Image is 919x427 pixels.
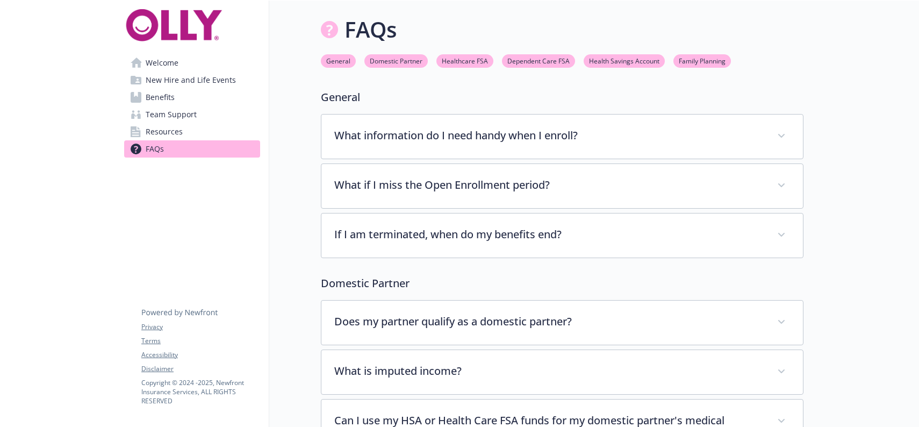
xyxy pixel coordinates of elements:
span: FAQs [146,140,164,158]
span: New Hire and Life Events [146,72,236,89]
a: Family Planning [673,55,731,66]
p: General [321,89,803,105]
a: Healthcare FSA [436,55,493,66]
div: What is imputed income? [321,350,803,394]
div: What information do I need handy when I enroll? [321,115,803,159]
a: Dependent Care FSA [502,55,575,66]
a: Privacy [141,322,260,332]
span: Benefits [146,89,175,106]
div: Does my partner qualify as a domestic partner? [321,301,803,345]
span: Team Support [146,106,197,123]
a: Terms [141,336,260,346]
p: What is imputed income? [334,363,764,379]
a: Benefits [124,89,260,106]
p: What information do I need handy when I enroll? [334,127,764,144]
span: Resources [146,123,183,140]
p: If I am terminated, when do my benefits end? [334,226,764,243]
p: Does my partner qualify as a domestic partner? [334,314,764,330]
h1: FAQs [344,13,397,46]
a: FAQs [124,140,260,158]
a: Resources [124,123,260,140]
p: Domestic Partner [321,275,803,291]
a: Domestic Partner [364,55,428,66]
a: New Hire and Life Events [124,72,260,89]
div: What if I miss the Open Enrollment period? [321,164,803,208]
a: Welcome [124,54,260,72]
a: General [321,55,356,66]
div: If I am terminated, when do my benefits end? [321,213,803,258]
a: Health Savings Account [584,55,665,66]
a: Team Support [124,106,260,123]
span: Welcome [146,54,178,72]
p: Copyright © 2024 - 2025 , Newfront Insurance Services, ALL RIGHTS RESERVED [141,378,260,405]
p: What if I miss the Open Enrollment period? [334,177,764,193]
a: Disclaimer [141,364,260,374]
a: Accessibility [141,350,260,360]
